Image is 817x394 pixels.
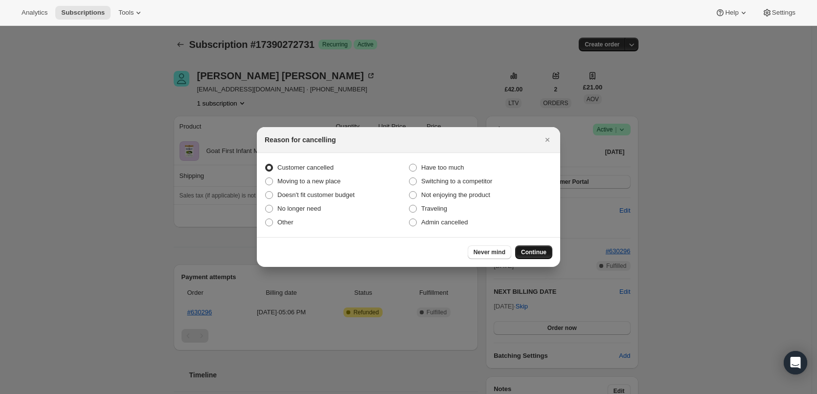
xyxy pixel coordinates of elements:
span: Continue [521,248,546,256]
button: Tools [113,6,149,20]
span: Subscriptions [61,9,105,17]
button: Subscriptions [55,6,111,20]
span: Traveling [421,205,447,212]
button: Analytics [16,6,53,20]
button: Close [541,133,554,147]
h2: Reason for cancelling [265,135,336,145]
span: Admin cancelled [421,219,468,226]
span: Settings [772,9,795,17]
span: Moving to a new place [277,177,340,185]
span: Tools [118,9,134,17]
button: Never mind [468,245,511,259]
span: Other [277,219,294,226]
button: Continue [515,245,552,259]
button: Help [709,6,754,20]
span: Have too much [421,164,464,171]
span: Never mind [474,248,505,256]
span: Switching to a competitor [421,177,492,185]
span: Doesn't fit customer budget [277,191,355,198]
span: No longer need [277,205,321,212]
span: Not enjoying the product [421,191,490,198]
span: Analytics [22,9,47,17]
span: Help [725,9,738,17]
span: Customer cancelled [277,164,334,171]
div: Open Intercom Messenger [784,351,807,374]
button: Settings [756,6,801,20]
